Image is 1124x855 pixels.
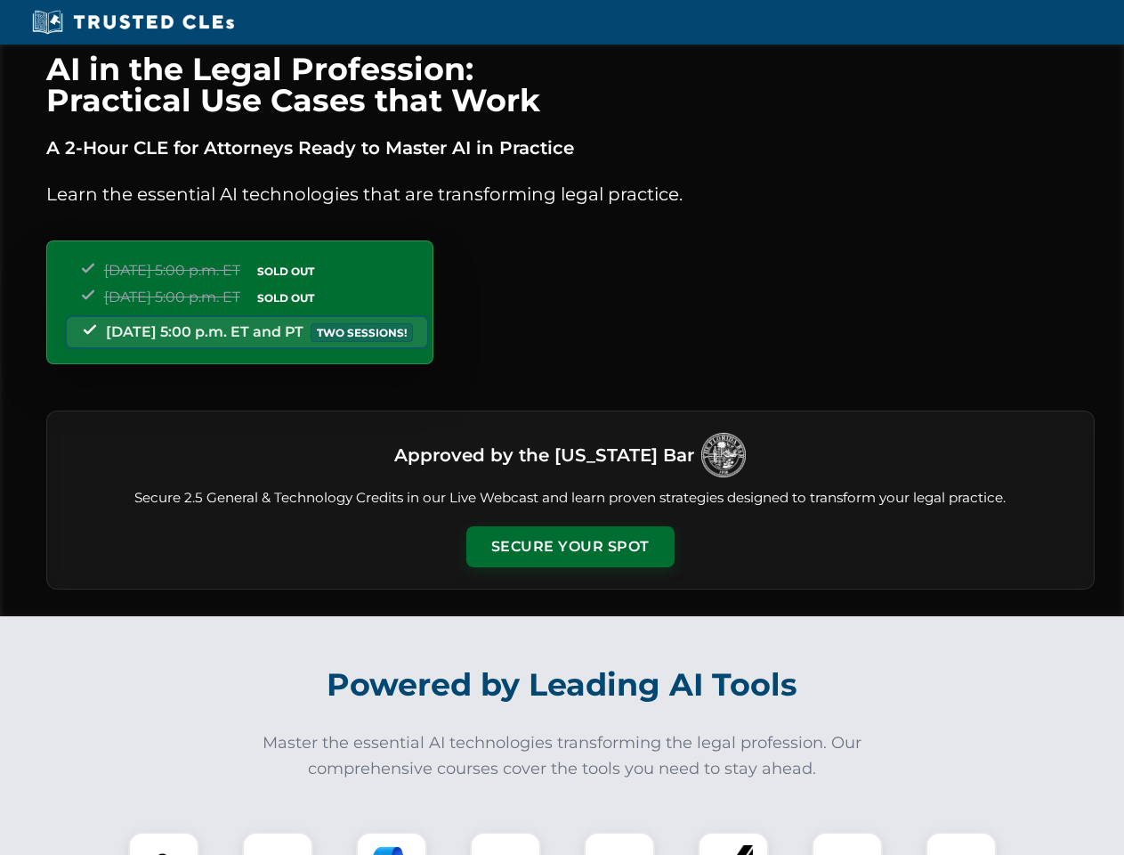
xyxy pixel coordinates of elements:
h2: Powered by Leading AI Tools [69,654,1055,716]
h1: AI in the Legal Profession: Practical Use Cases that Work [46,53,1095,116]
span: SOLD OUT [251,262,320,281]
button: Secure Your Spot [466,526,675,567]
p: Master the essential AI technologies transforming the legal profession. Our comprehensive courses... [251,730,874,782]
span: SOLD OUT [251,289,320,307]
p: A 2-Hour CLE for Attorneys Ready to Master AI in Practice [46,134,1095,162]
span: [DATE] 5:00 p.m. ET [104,262,240,279]
p: Secure 2.5 General & Technology Credits in our Live Webcast and learn proven strategies designed ... [69,488,1072,509]
h3: Approved by the [US_STATE] Bar [394,439,694,471]
p: Learn the essential AI technologies that are transforming legal practice. [46,180,1095,208]
span: [DATE] 5:00 p.m. ET [104,289,240,305]
img: Logo [701,433,746,477]
img: Trusted CLEs [27,9,239,36]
